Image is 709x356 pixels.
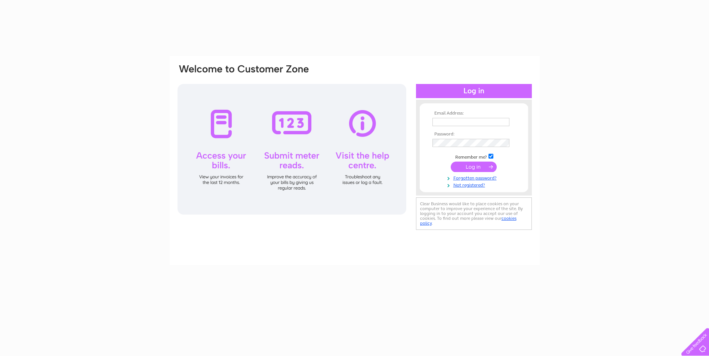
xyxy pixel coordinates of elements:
[451,162,497,172] input: Submit
[431,111,517,116] th: Email Address:
[431,153,517,160] td: Remember me?
[432,181,517,188] a: Not registered?
[420,216,517,226] a: cookies policy
[416,197,532,230] div: Clear Business would like to place cookies on your computer to improve your experience of the sit...
[432,174,517,181] a: Forgotten password?
[431,132,517,137] th: Password:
